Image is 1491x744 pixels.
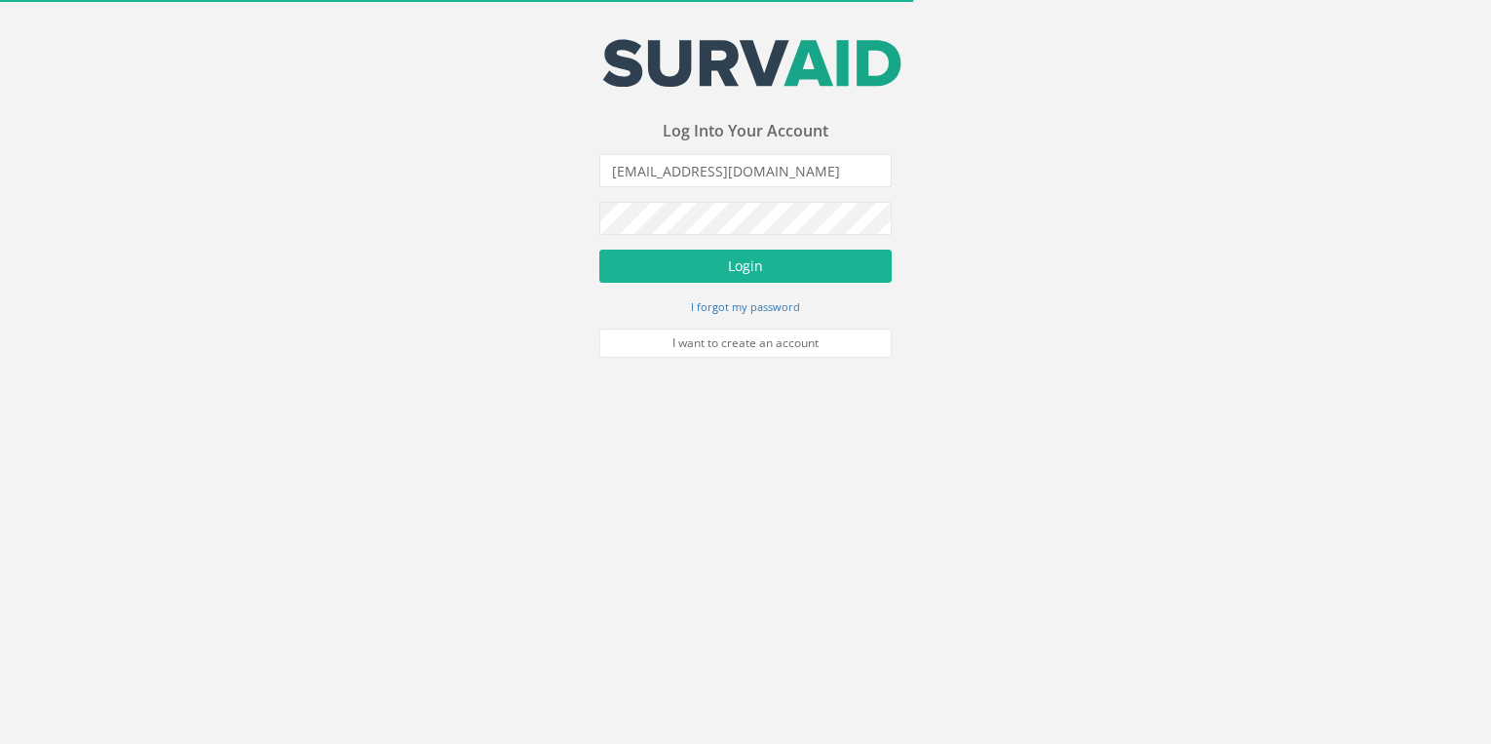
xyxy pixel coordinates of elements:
[691,299,800,314] small: I forgot my password
[599,154,892,187] input: Email
[599,123,892,140] h3: Log Into Your Account
[599,250,892,283] button: Login
[599,329,892,358] a: I want to create an account
[691,297,800,315] a: I forgot my password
